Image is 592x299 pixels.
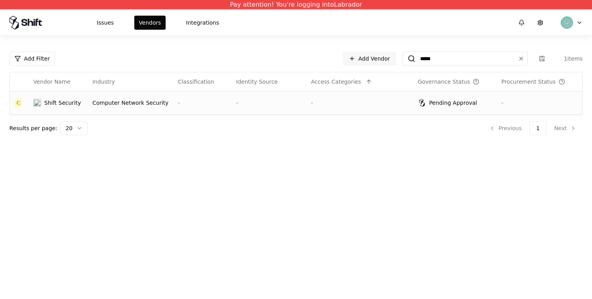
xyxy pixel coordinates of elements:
div: Classification [178,78,214,86]
div: Vendor Name [33,78,70,86]
div: Governance Status [418,78,470,86]
p: Results per page: [9,124,57,132]
div: Shift Security [44,99,81,107]
div: Computer Network Security [92,99,168,107]
button: Vendors [134,16,166,30]
button: Integrations [181,16,224,30]
button: 1 [529,121,546,135]
div: Industry [92,78,115,86]
a: Add Vendor [343,52,396,66]
img: Shift Security [33,99,41,107]
div: Procurement Status [501,78,556,86]
div: 1 items [551,55,583,63]
div: - [236,99,301,107]
nav: pagination [483,121,583,135]
button: Issues [92,16,119,30]
div: Pending Approval [429,99,477,107]
div: Access Categories [311,78,361,86]
div: - [178,99,227,107]
div: - [311,99,408,107]
button: Add Filter [9,52,55,66]
div: Identity Source [236,78,278,86]
div: - [501,99,578,107]
div: C [14,99,22,107]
